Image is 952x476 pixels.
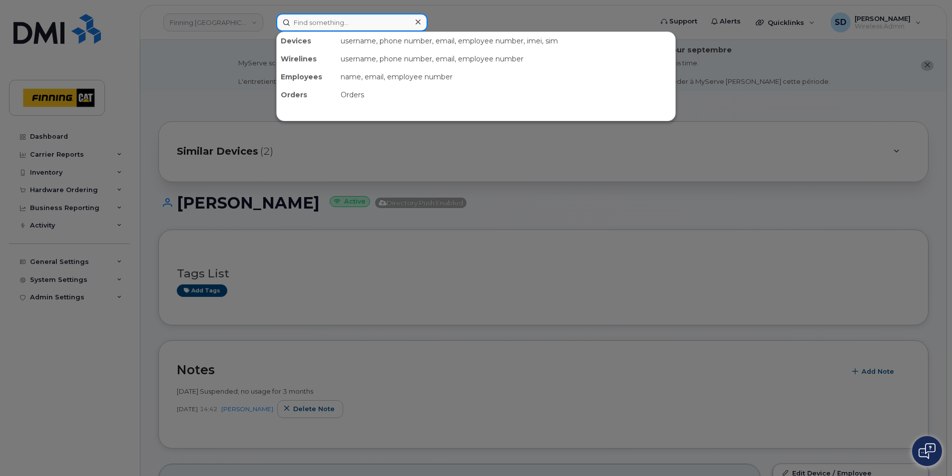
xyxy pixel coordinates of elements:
img: Open chat [919,443,936,459]
div: username, phone number, email, employee number [337,50,675,68]
div: username, phone number, email, employee number, imei, sim [337,32,675,50]
div: Devices [277,32,337,50]
div: name, email, employee number [337,68,675,86]
div: Orders [337,86,675,104]
div: Orders [277,86,337,104]
div: Employees [277,68,337,86]
div: Wirelines [277,50,337,68]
